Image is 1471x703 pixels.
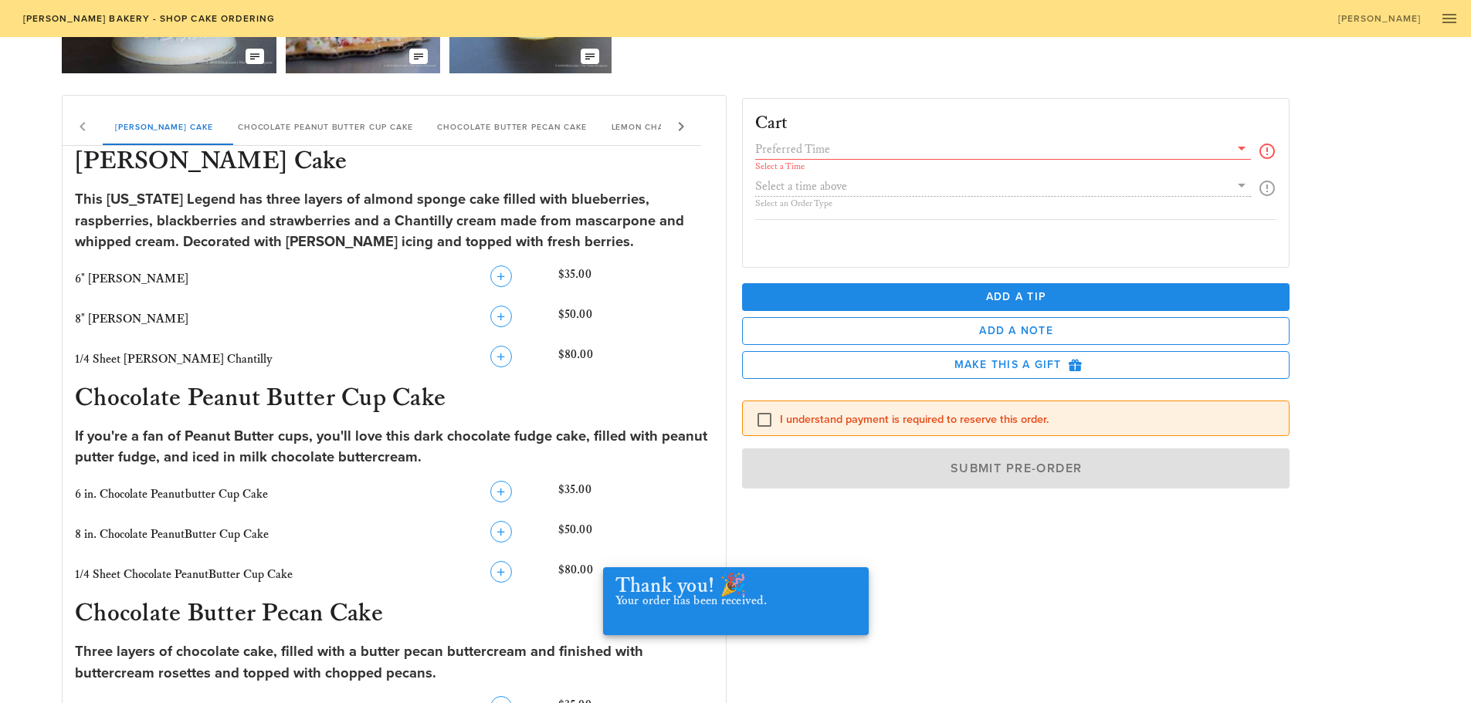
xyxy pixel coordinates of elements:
a: [PERSON_NAME] Bakery - Shop Cake Ordering [12,8,285,29]
div: If you're a fan of Peanut Butter cups, you'll love this dark chocolate fudge cake, filled with pe... [75,426,713,468]
div: $80.00 [555,343,717,377]
button: Add a Tip [742,283,1290,311]
div: $50.00 [555,518,717,552]
h3: Chocolate Peanut Butter Cup Cake [72,383,717,417]
span: 1/4 Sheet [PERSON_NAME] Chantilly [75,352,273,367]
span: 6" [PERSON_NAME] [75,272,188,286]
div: Chocolate Peanut Butter Cup Cake [225,108,425,145]
span: 6 in. Chocolate Peanutbutter Cup Cake [75,487,268,502]
div: Select a Time [755,162,1252,171]
div: This [US_STATE] Legend has three layers of almond sponge cake filled with blueberries, raspberrie... [75,189,713,253]
span: Add a Tip [754,290,1278,303]
div: Three layers of chocolate cake, filled with a butter pecan buttercream and finished with buttercr... [75,641,713,684]
span: 8" [PERSON_NAME] [75,312,188,326]
span: [PERSON_NAME] Bakery - Shop Cake Ordering [22,13,275,24]
h3: Cart [755,111,806,136]
span: Make this a Gift [755,358,1277,372]
div: $35.00 [555,262,717,296]
h1: Thank you! 🎉 [615,578,767,593]
div: Chocolate Butter Pecan Cake [425,108,598,145]
button: Make this a Gift [742,351,1290,379]
div: $35.00 [555,478,717,512]
div: $80.00 [555,558,717,592]
input: Preferred Time [755,139,1230,159]
span: Add a Note [755,324,1277,337]
button: Submit Pre-Order [742,448,1290,488]
span: 8 in. Chocolate PeanutButter Cup Cake [75,527,269,542]
span: 1/4 Sheet Chocolate PeanutButter Cup Cake [75,567,293,582]
span: Submit Pre-Order [760,461,1273,476]
div: Lemon Chantilly Cake [599,108,732,145]
h3: Chocolate Butter Pecan Cake [72,598,717,632]
a: [PERSON_NAME] [1327,8,1431,29]
label: I understand payment is required to reserve this order. [780,412,1277,428]
h3: [PERSON_NAME] Cake [72,146,717,180]
span: [PERSON_NAME] [1337,13,1422,24]
div: [PERSON_NAME] Cake [103,108,225,145]
h3: Your order has been received. [615,593,767,618]
button: Add a Note [742,317,1290,345]
div: $50.00 [555,302,717,336]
